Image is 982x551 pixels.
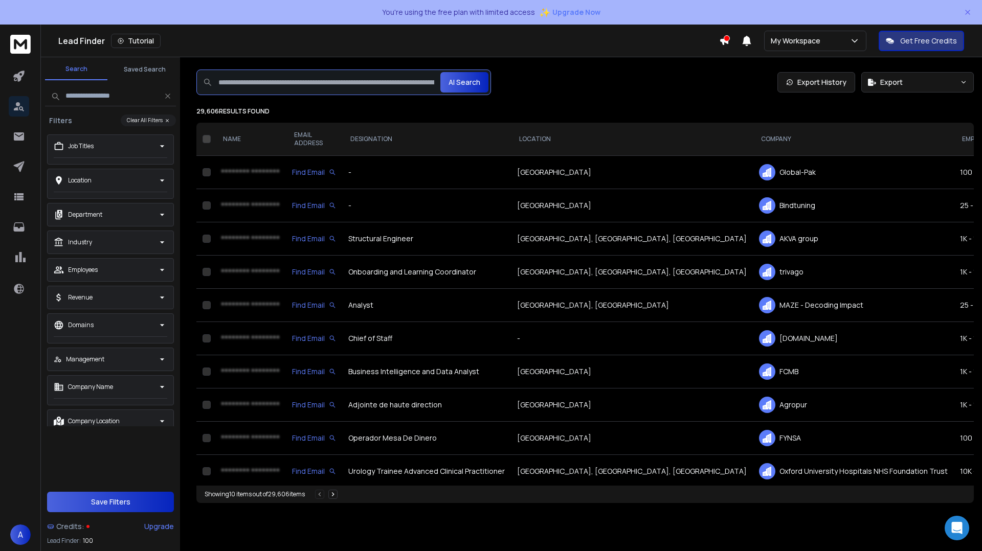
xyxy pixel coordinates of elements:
[900,36,957,46] p: Get Free Credits
[759,463,948,479] div: Oxford University Hospitals NHS Foundation Trust
[777,72,855,93] a: Export History
[342,388,511,422] td: Adjointe de haute direction
[58,34,719,48] div: Lead Finder
[539,5,550,19] span: ✨
[552,7,600,17] span: Upgrade Now
[753,123,954,156] th: COMPANY
[68,176,92,185] p: Location
[56,521,84,532] span: Credits:
[759,231,948,247] div: AKVA group
[83,537,93,545] span: 100
[945,516,969,540] div: Open Intercom Messenger
[196,107,974,116] p: 29,606 results found
[511,422,753,455] td: [GEOGRAPHIC_DATA]
[511,455,753,488] td: [GEOGRAPHIC_DATA], [GEOGRAPHIC_DATA], [GEOGRAPHIC_DATA]
[45,59,107,80] button: Search
[292,366,336,377] div: Find Email
[66,355,104,363] p: Management
[440,72,488,93] button: AI Search
[205,490,305,498] div: Showing 10 items out of 29,606 items
[511,123,753,156] th: LOCATION
[292,267,336,277] div: Find Email
[68,238,92,246] p: Industry
[342,355,511,388] td: Business Intelligence and Data Analyst
[292,200,336,211] div: Find Email
[292,433,336,443] div: Find Email
[68,266,98,274] p: Employees
[511,388,753,422] td: [GEOGRAPHIC_DATA]
[342,123,511,156] th: DESIGNATION
[47,537,81,545] p: Lead Finder:
[511,289,753,322] td: [GEOGRAPHIC_DATA], [GEOGRAPHIC_DATA]
[121,114,176,126] button: Clear All Filters
[68,293,93,302] p: Revenue
[292,466,336,476] div: Find Email
[759,264,948,280] div: trivago
[68,383,113,391] p: Company Name
[759,297,948,313] div: MAZE - Decoding Impact
[292,300,336,310] div: Find Email
[342,156,511,189] td: -
[511,256,753,289] td: [GEOGRAPHIC_DATA], [GEOGRAPHIC_DATA], [GEOGRAPHIC_DATA]
[511,189,753,222] td: [GEOGRAPHIC_DATA]
[539,2,600,22] button: ✨Upgrade Now
[292,234,336,244] div: Find Email
[45,116,76,126] h3: Filters
[292,400,336,410] div: Find Email
[342,455,511,488] td: Urology Trainee Advanced Clinical Practitioner
[511,322,753,355] td: -
[342,289,511,322] td: Analyst
[342,222,511,256] td: Structural Engineer
[144,521,174,532] div: Upgrade
[215,123,286,156] th: NAME
[47,516,174,537] a: Credits:Upgrade
[47,492,174,512] button: Save Filters
[68,211,102,219] p: Department
[511,156,753,189] td: [GEOGRAPHIC_DATA]
[880,77,903,87] span: Export
[771,36,824,46] p: My Workspace
[759,363,948,380] div: FCMB
[10,524,31,545] button: A
[759,397,948,413] div: Agropur
[286,123,342,156] th: EMAIL ADDRESS
[759,197,948,214] div: Bindtuning
[292,333,336,343] div: Find Email
[292,167,336,177] div: Find Email
[382,7,535,17] p: You're using the free plan with limited access
[759,164,948,180] div: Global-Pak
[68,417,120,425] p: Company Location
[342,422,511,455] td: Operador Mesa De Dinero
[342,256,511,289] td: Onboarding and Learning Coordinator
[879,31,964,51] button: Get Free Credits
[114,59,176,80] button: Saved Search
[342,189,511,222] td: -
[759,330,948,347] div: [DOMAIN_NAME]
[68,142,94,150] p: Job Titles
[342,322,511,355] td: Chief of Staff
[759,430,948,446] div: FYNSA
[111,34,161,48] button: Tutorial
[68,321,94,329] p: Domains
[511,222,753,256] td: [GEOGRAPHIC_DATA], [GEOGRAPHIC_DATA], [GEOGRAPHIC_DATA]
[511,355,753,388] td: [GEOGRAPHIC_DATA]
